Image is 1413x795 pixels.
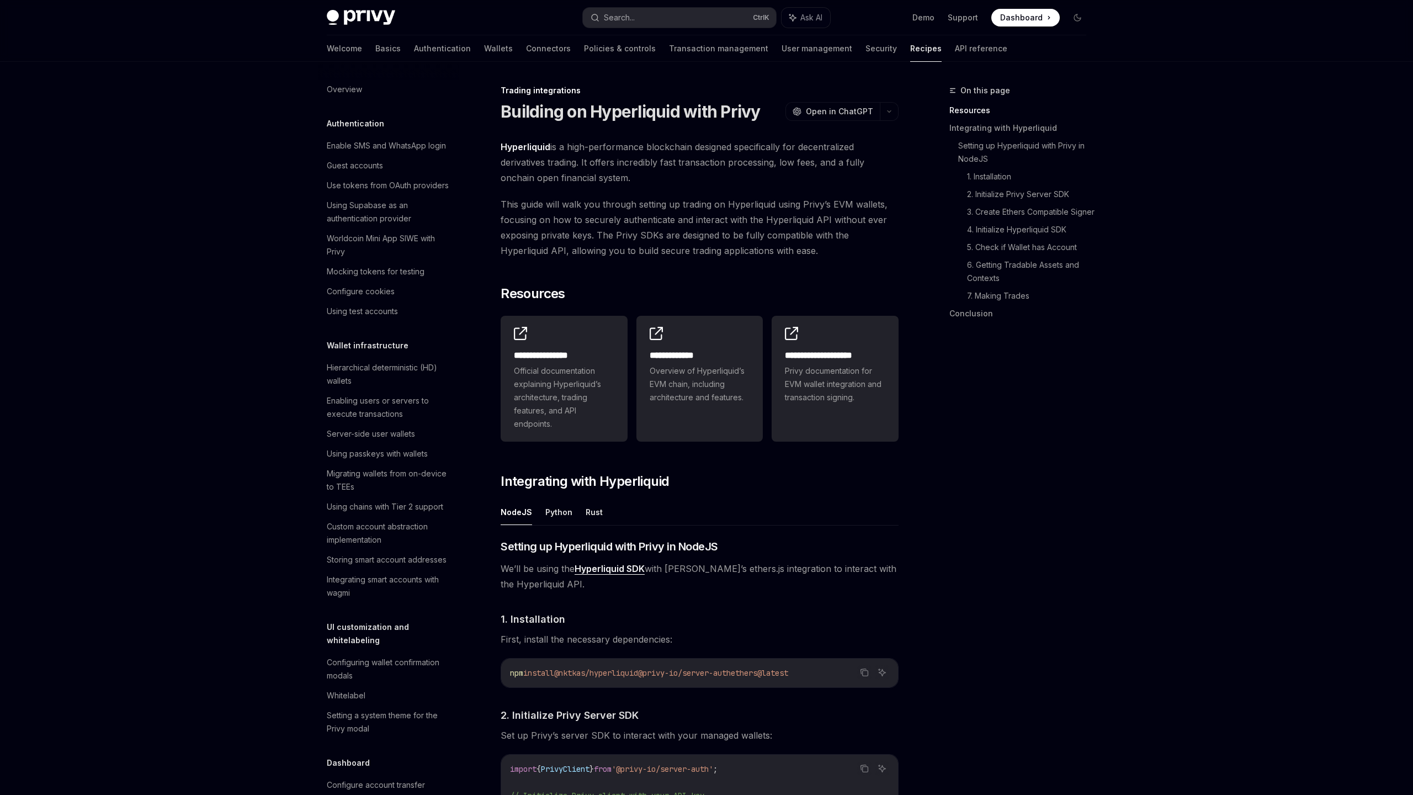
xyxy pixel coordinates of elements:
[785,364,885,404] span: Privy documentation for EVM wallet integration and transaction signing.
[594,764,612,774] span: from
[949,119,1095,137] a: Integrating with Hyperliquid
[327,778,425,792] div: Configure account transfer
[638,668,731,678] span: @privy-io/server-auth
[782,8,830,28] button: Ask AI
[604,11,635,24] div: Search...
[318,282,459,301] a: Configure cookies
[910,35,942,62] a: Recipes
[612,764,713,774] span: '@privy-io/server-auth'
[583,8,776,28] button: Search...CtrlK
[501,473,669,490] span: Integrating with Hyperliquid
[318,570,459,603] a: Integrating smart accounts with wagmi
[967,256,1095,287] a: 6. Getting Tradable Assets and Contexts
[318,550,459,570] a: Storing smart account addresses
[318,358,459,391] a: Hierarchical deterministic (HD) wallets
[327,553,447,566] div: Storing smart account addresses
[327,361,453,388] div: Hierarchical deterministic (HD) wallets
[318,444,459,464] a: Using passkeys with wallets
[318,79,459,99] a: Overview
[510,668,523,678] span: npm
[949,102,1095,119] a: Resources
[713,764,718,774] span: ;
[650,364,750,404] span: Overview of Hyperliquid’s EVM chain, including architecture and features.
[501,499,532,525] button: NodeJS
[949,305,1095,322] a: Conclusion
[318,653,459,686] a: Configuring wallet confirmation modals
[967,221,1095,239] a: 4. Initialize Hyperliquid SDK
[575,563,645,575] a: Hyperliquid SDK
[318,262,459,282] a: Mocking tokens for testing
[327,467,453,494] div: Migrating wallets from on-device to TEEs
[800,12,822,23] span: Ask AI
[967,287,1095,305] a: 7. Making Trades
[948,12,978,23] a: Support
[875,665,889,680] button: Ask AI
[375,35,401,62] a: Basics
[501,197,899,258] span: This guide will walk you through setting up trading on Hyperliquid using Privy’s EVM wallets, foc...
[501,612,565,627] span: 1. Installation
[327,394,453,421] div: Enabling users or servers to execute transactions
[327,232,453,258] div: Worldcoin Mini App SIWE with Privy
[327,656,453,682] div: Configuring wallet confirmation modals
[327,756,370,770] h5: Dashboard
[327,305,398,318] div: Using test accounts
[967,185,1095,203] a: 2. Initialize Privy Server SDK
[501,708,639,723] span: 2. Initialize Privy Server SDK
[541,764,589,774] span: PrivyClient
[327,339,408,352] h5: Wallet infrastructure
[958,137,1095,168] a: Setting up Hyperliquid with Privy in NodeJS
[501,139,899,185] span: is a high-performance blockchain designed specifically for decentralized derivatives trading. It ...
[875,761,889,776] button: Ask AI
[1000,12,1043,23] span: Dashboard
[318,464,459,497] a: Migrating wallets from on-device to TEEs
[327,621,459,647] h5: UI customization and whitelabeling
[318,136,459,156] a: Enable SMS and WhatsApp login
[318,301,459,321] a: Using test accounts
[327,285,395,298] div: Configure cookies
[501,728,899,743] span: Set up Privy’s server SDK to interact with your managed wallets:
[785,102,880,121] button: Open in ChatGPT
[327,447,428,460] div: Using passkeys with wallets
[782,35,852,62] a: User management
[327,689,365,702] div: Whitelabel
[327,520,453,547] div: Custom account abstraction implementation
[318,424,459,444] a: Server-side user wallets
[327,10,395,25] img: dark logo
[912,12,934,23] a: Demo
[753,13,769,22] span: Ctrl K
[484,35,513,62] a: Wallets
[327,427,415,441] div: Server-side user wallets
[318,775,459,795] a: Configure account transfer
[1069,9,1086,26] button: Toggle dark mode
[501,141,550,153] a: Hyperliquid
[327,573,453,600] div: Integrating smart accounts with wagmi
[586,499,603,525] button: Rust
[327,117,384,130] h5: Authentication
[501,85,899,96] div: Trading integrations
[501,539,718,554] span: Setting up Hyperliquid with Privy in NodeJS
[967,239,1095,256] a: 5. Check if Wallet has Account
[318,706,459,739] a: Setting a system theme for the Privy modal
[806,106,873,117] span: Open in ChatGPT
[318,195,459,229] a: Using Supabase as an authentication provider
[514,364,614,431] span: Official documentation explaining Hyperliquid’s architecture, trading features, and API endpoints.
[501,632,899,647] span: First, install the necessary dependencies:
[536,764,541,774] span: {
[523,668,554,678] span: install
[510,764,536,774] span: import
[589,764,594,774] span: }
[327,709,453,735] div: Setting a system theme for the Privy modal
[584,35,656,62] a: Policies & controls
[327,83,362,96] div: Overview
[857,665,872,680] button: Copy the contents from the code block
[501,561,899,592] span: We’ll be using the with [PERSON_NAME]’s ethers.js integration to interact with the Hyperliquid API.
[327,35,362,62] a: Welcome
[501,285,565,303] span: Resources
[327,265,424,278] div: Mocking tokens for testing
[857,761,872,776] button: Copy the contents from the code block
[955,35,1007,62] a: API reference
[318,156,459,176] a: Guest accounts
[327,500,443,513] div: Using chains with Tier 2 support
[414,35,471,62] a: Authentication
[318,686,459,706] a: Whitelabel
